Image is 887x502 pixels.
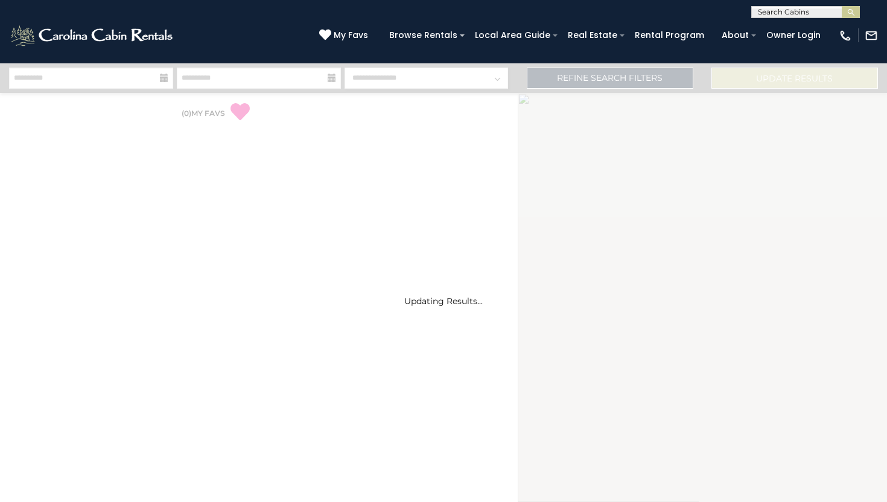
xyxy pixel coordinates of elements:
[629,26,710,45] a: Rental Program
[716,26,755,45] a: About
[383,26,463,45] a: Browse Rentals
[334,29,368,42] span: My Favs
[839,29,852,42] img: phone-regular-white.png
[865,29,878,42] img: mail-regular-white.png
[760,26,827,45] a: Owner Login
[562,26,623,45] a: Real Estate
[319,29,371,42] a: My Favs
[9,24,176,48] img: White-1-2.png
[469,26,556,45] a: Local Area Guide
